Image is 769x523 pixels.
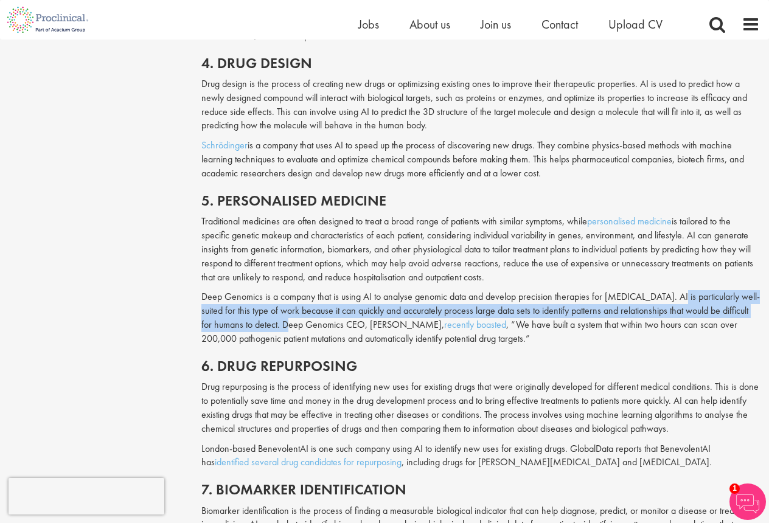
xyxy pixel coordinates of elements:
[729,483,740,494] span: 1
[409,16,450,32] a: About us
[201,482,760,497] h2: 7. Biomarker identification
[358,16,379,32] a: Jobs
[215,455,402,468] a: identified several drug candidates for repurposing
[444,318,506,331] a: recently boasted
[201,77,760,133] p: Drug design is the process of creating new drugs or optimizsing existing ones to improve their th...
[201,215,760,284] p: Traditional medicines are often designed to treat a broad range of patients with similar symptoms...
[201,55,760,71] h2: 4. Drug design
[608,16,663,32] a: Upload CV
[201,442,760,470] p: London-based BenevolentAI is one such company using AI to identify new uses for existing drugs. G...
[9,478,164,514] iframe: reCAPTCHA
[201,139,760,181] p: is a company that uses AI to speed up the process of discovering new drugs. They combine physics-...
[201,290,760,345] p: Deep Genomics is a company that is using AI to analyse genomic data and develop precision therapi...
[201,193,760,209] h2: 5. Personalised medicine
[201,139,248,151] a: Schrödinger
[201,380,760,435] p: Drug repurposing is the process of identifying new uses for existing drugs that were originally d...
[481,16,511,32] a: Join us
[587,215,672,227] a: personalised medicine
[541,16,578,32] a: Contact
[729,483,766,520] img: Chatbot
[201,358,760,374] h2: 6. Drug repurposing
